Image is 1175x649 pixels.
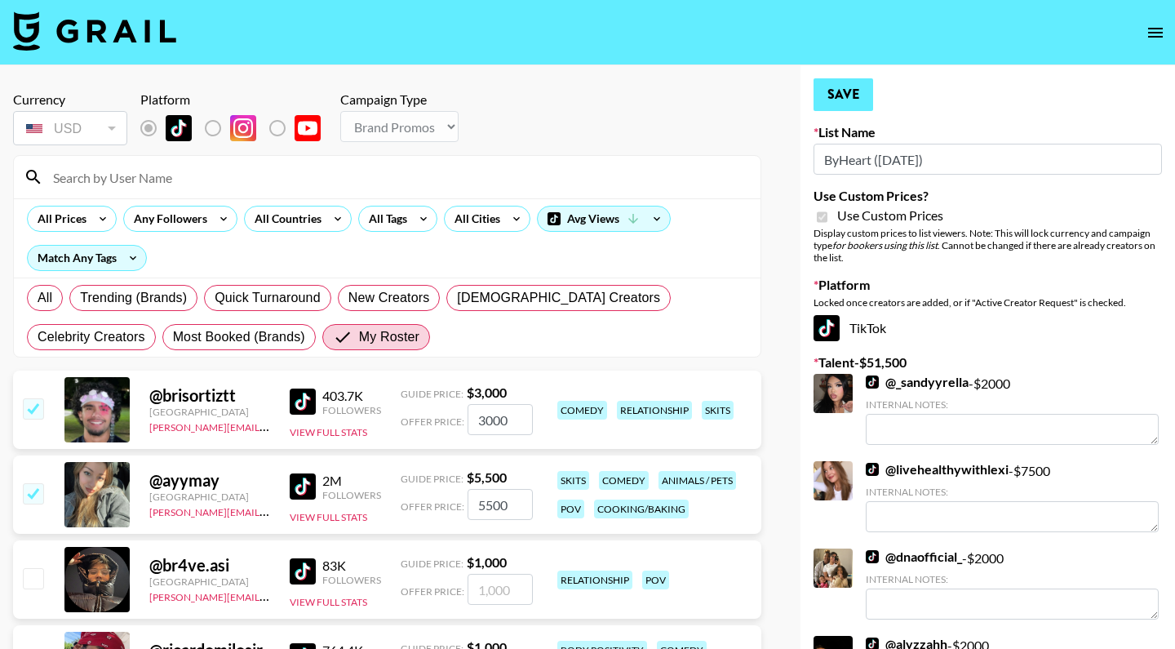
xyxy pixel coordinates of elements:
[837,207,943,224] span: Use Custom Prices
[594,500,689,518] div: cooking/baking
[401,558,463,570] span: Guide Price:
[149,406,270,418] div: [GEOGRAPHIC_DATA]
[866,549,1159,620] div: - $ 2000
[13,11,176,51] img: Grail Talent
[814,78,873,111] button: Save
[290,511,367,523] button: View Full Stats
[557,471,589,490] div: skits
[468,489,533,520] input: 5,500
[658,471,736,490] div: animals / pets
[866,550,879,563] img: TikTok
[149,470,270,491] div: @ ayymay
[215,288,321,308] span: Quick Turnaround
[814,277,1162,293] label: Platform
[322,574,381,586] div: Followers
[557,401,607,420] div: comedy
[149,576,270,588] div: [GEOGRAPHIC_DATA]
[467,469,507,485] strong: $ 5,500
[340,91,459,108] div: Campaign Type
[124,207,211,231] div: Any Followers
[866,549,962,565] a: @dnaofficial_
[290,558,316,585] img: TikTok
[599,471,649,490] div: comedy
[866,376,879,389] img: TikTok
[290,389,316,415] img: TikTok
[401,500,464,513] span: Offer Price:
[43,164,751,190] input: Search by User Name
[290,596,367,608] button: View Full Stats
[173,327,305,347] span: Most Booked (Brands)
[28,207,90,231] div: All Prices
[468,574,533,605] input: 1,000
[1139,16,1172,49] button: open drawer
[230,115,256,141] img: Instagram
[832,239,938,251] em: for bookers using this list
[149,555,270,576] div: @ br4ve.asi
[149,418,468,433] a: [PERSON_NAME][EMAIL_ADDRESS][PERSON_NAME][DOMAIN_NAME]
[322,558,381,574] div: 83K
[445,207,503,231] div: All Cities
[538,207,670,231] div: Avg Views
[401,416,464,428] span: Offer Price:
[557,571,632,589] div: relationship
[149,385,270,406] div: @ brisortiztt
[814,354,1162,371] label: Talent - $ 51,500
[245,207,325,231] div: All Countries
[866,463,879,476] img: TikTok
[814,296,1162,309] div: Locked once creators are added, or if "Active Creator Request" is checked.
[557,500,584,518] div: pov
[13,91,127,108] div: Currency
[814,227,1162,264] div: Display custom prices to list viewers. Note: This will lock currency and campaign type . Cannot b...
[467,554,507,570] strong: $ 1,000
[457,288,660,308] span: [DEMOGRAPHIC_DATA] Creators
[322,473,381,489] div: 2M
[468,404,533,435] input: 3,000
[866,374,1159,445] div: - $ 2000
[140,111,334,145] div: List locked to TikTok.
[290,426,367,438] button: View Full Stats
[642,571,669,589] div: pov
[295,115,321,141] img: YouTube
[80,288,187,308] span: Trending (Brands)
[814,124,1162,140] label: List Name
[166,115,192,141] img: TikTok
[28,246,146,270] div: Match Any Tags
[866,398,1159,411] div: Internal Notes:
[401,388,463,400] span: Guide Price:
[16,114,124,143] div: USD
[866,573,1159,585] div: Internal Notes:
[149,491,270,503] div: [GEOGRAPHIC_DATA]
[467,385,507,400] strong: $ 3,000
[814,315,840,341] img: TikTok
[13,108,127,149] div: Currency is locked to USD
[401,473,463,485] span: Guide Price:
[38,288,52,308] span: All
[401,585,464,598] span: Offer Price:
[866,486,1159,498] div: Internal Notes:
[814,315,1162,341] div: TikTok
[290,473,316,500] img: TikTok
[322,388,381,404] div: 403.7K
[866,461,1159,532] div: - $ 7500
[140,91,334,108] div: Platform
[348,288,430,308] span: New Creators
[866,461,1009,478] a: @livehealthywithlexi
[814,188,1162,204] label: Use Custom Prices?
[617,401,692,420] div: relationship
[702,401,734,420] div: skits
[149,588,468,603] a: [PERSON_NAME][EMAIL_ADDRESS][PERSON_NAME][DOMAIN_NAME]
[149,503,468,518] a: [PERSON_NAME][EMAIL_ADDRESS][PERSON_NAME][DOMAIN_NAME]
[38,327,145,347] span: Celebrity Creators
[866,374,969,390] a: @_sandyyrella
[359,327,419,347] span: My Roster
[322,489,381,501] div: Followers
[359,207,410,231] div: All Tags
[322,404,381,416] div: Followers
